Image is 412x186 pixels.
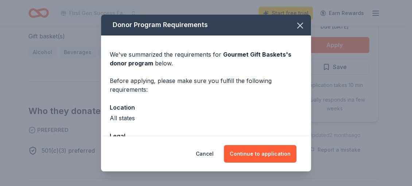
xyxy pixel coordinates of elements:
div: Location [110,103,302,112]
button: Continue to application [224,145,296,163]
div: Legal [110,131,302,141]
div: Donor Program Requirements [101,15,311,35]
div: We've summarized the requirements for below. [110,50,302,68]
button: Cancel [196,145,214,163]
div: Before applying, please make sure you fulfill the following requirements: [110,76,302,94]
div: All states [110,114,302,122]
